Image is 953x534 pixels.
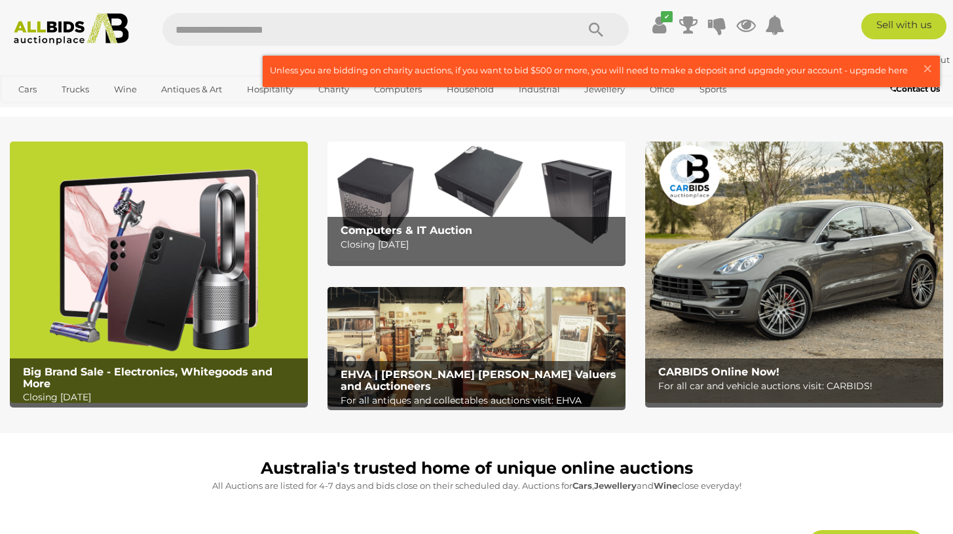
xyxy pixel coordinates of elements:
[855,54,905,65] strong: MACCA22
[10,142,308,403] img: Big Brand Sale - Electronics, Whitegoods and More
[16,459,937,478] h1: Australia's trusted home of unique online auctions
[341,224,472,237] b: Computers & IT Auction
[650,13,669,37] a: ✔
[890,82,943,96] a: Contact Us
[310,79,358,100] a: Charity
[661,11,673,22] i: ✔
[341,392,620,409] p: For all antiques and collectables auctions visit: EHVA
[645,142,943,403] img: CARBIDS Online Now!
[907,54,910,65] span: |
[23,366,272,390] b: Big Brand Sale - Electronics, Whitegoods and More
[327,142,626,261] img: Computers & IT Auction
[341,368,616,392] b: EHVA | [PERSON_NAME] [PERSON_NAME] Valuers and Auctioneers
[365,79,430,100] a: Computers
[572,480,592,491] strong: Cars
[654,480,677,491] strong: Wine
[105,79,145,100] a: Wine
[912,54,950,65] a: Sign Out
[691,79,735,100] a: Sports
[23,389,302,406] p: Closing [DATE]
[53,79,98,100] a: Trucks
[855,54,907,65] a: MACCA22
[10,100,120,122] a: [GEOGRAPHIC_DATA]
[327,287,626,406] a: EHVA | Evans Hastings Valuers and Auctioneers EHVA | [PERSON_NAME] [PERSON_NAME] Valuers and Auct...
[10,79,45,100] a: Cars
[510,79,569,100] a: Industrial
[658,366,779,378] b: CARBIDS Online Now!
[563,13,629,46] button: Search
[10,142,308,403] a: Big Brand Sale - Electronics, Whitegoods and More Big Brand Sale - Electronics, Whitegoods and Mo...
[16,478,937,493] p: All Auctions are listed for 4-7 days and bids close on their scheduled day. Auctions for , and cl...
[594,480,637,491] strong: Jewellery
[576,79,633,100] a: Jewellery
[327,142,626,261] a: Computers & IT Auction Computers & IT Auction Closing [DATE]
[641,79,683,100] a: Office
[922,56,933,81] span: ×
[861,13,947,39] a: Sell with us
[890,84,940,94] b: Contact Us
[153,79,231,100] a: Antiques & Art
[238,79,302,100] a: Hospitality
[438,79,502,100] a: Household
[645,142,943,403] a: CARBIDS Online Now! CARBIDS Online Now! For all car and vehicle auctions visit: CARBIDS!
[341,237,620,253] p: Closing [DATE]
[658,378,937,394] p: For all car and vehicle auctions visit: CARBIDS!
[7,13,136,45] img: Allbids.com.au
[327,287,626,406] img: EHVA | Evans Hastings Valuers and Auctioneers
